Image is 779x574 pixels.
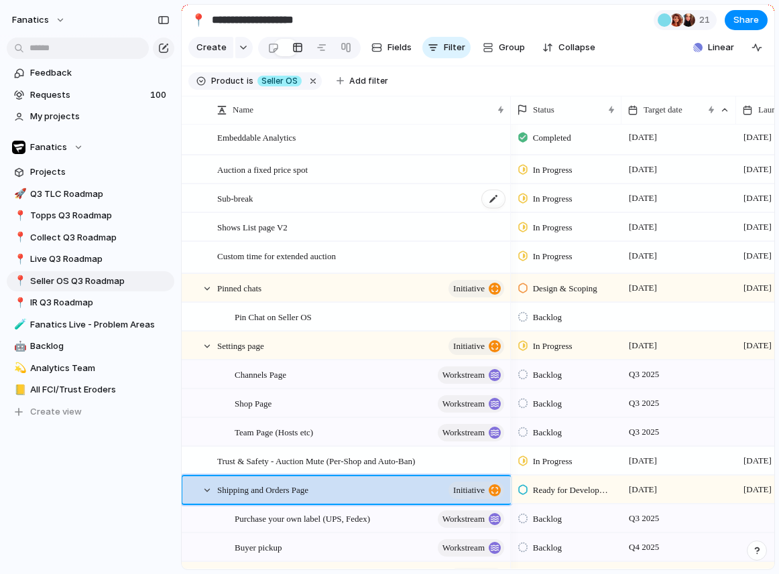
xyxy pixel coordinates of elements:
[533,340,573,353] span: In Progress
[188,37,233,58] button: Create
[12,340,25,353] button: 🤖
[625,338,660,354] span: [DATE]
[235,366,286,382] span: Channels Page
[537,37,601,58] button: Collapse
[740,453,775,469] span: [DATE]
[740,190,775,206] span: [DATE]
[438,395,504,413] button: workstream
[235,424,313,439] span: Team Page (Hosts etc)
[7,63,174,83] a: Feedback
[235,395,272,411] span: Shop Page
[7,358,174,378] a: 💫Analytics Team
[14,186,23,202] div: 🚀
[625,539,662,555] span: Q4 2025
[7,162,174,182] a: Projects
[217,248,336,263] span: Custom time for extended auction
[30,188,170,201] span: Q3 TLC Roadmap
[688,38,739,58] button: Linear
[14,273,23,289] div: 📍
[7,184,174,204] a: 🚀Q3 TLC Roadmap
[30,318,170,332] span: Fanatics Live - Problem Areas
[442,366,485,384] span: workstream
[7,336,174,356] a: 🤖Backlog
[150,88,169,102] span: 100
[740,482,775,498] span: [DATE]
[366,37,417,58] button: Fields
[438,539,504,557] button: workstream
[448,280,504,297] button: initiative
[533,455,573,468] span: In Progress
[235,539,282,555] span: Buyer pickup
[7,293,174,313] a: 📍IR Q3 Roadmap
[14,252,23,267] div: 📍
[442,510,485,528] span: workstream
[30,88,146,102] span: Requests
[30,362,170,375] span: Analytics Team
[442,394,485,413] span: workstream
[7,106,174,127] a: My projects
[217,338,264,353] span: Settings page
[7,228,174,248] a: 📍Collect Q3 Roadmap
[533,311,562,324] span: Backlog
[533,103,554,117] span: Status
[328,72,396,90] button: Add filter
[533,368,562,382] span: Backlog
[740,129,775,145] span: [DATE]
[533,397,562,411] span: Backlog
[533,131,571,145] span: Completed
[12,318,25,332] button: 🧪
[12,296,25,309] button: 📍
[740,219,775,235] span: [DATE]
[7,271,174,291] a: 📍Seller OS Q3 Roadmap
[12,13,49,27] span: fanatics
[448,338,504,355] button: initiative
[349,75,388,87] span: Add filter
[438,510,504,528] button: workstream
[533,163,573,177] span: In Progress
[217,453,415,468] span: Trust & Safety - Auction Mute (Per-Shop and Auto-Ban)
[499,41,525,54] span: Group
[30,340,170,353] span: Backlog
[7,249,174,269] div: 📍Live Q3 Roadmap
[733,13,759,27] span: Share
[30,296,170,309] span: IR Q3 Roadmap
[533,512,562,526] span: Backlog
[191,11,206,29] div: 📍
[725,10,768,30] button: Share
[438,366,504,384] button: workstream
[196,41,227,54] span: Create
[217,161,308,177] span: Auction a fixed price spot
[625,248,660,264] span: [DATE]
[625,510,662,526] span: Q3 2025
[444,41,465,54] span: Filter
[30,66,170,80] span: Feedback
[740,161,775,177] span: [DATE]
[533,221,573,234] span: In Progress
[14,317,23,332] div: 🧪
[476,37,532,58] button: Group
[30,275,170,288] span: Seller OS Q3 Roadmap
[30,110,170,123] span: My projects
[708,41,734,54] span: Linear
[699,13,714,27] span: 21
[12,231,25,244] button: 📍
[217,190,253,206] span: Sub-break
[625,219,660,235] span: [DATE]
[442,539,485,557] span: workstream
[644,103,682,117] span: Target date
[12,383,25,397] button: 📒
[30,405,82,419] span: Create view
[740,280,775,296] span: [DATE]
[625,366,662,382] span: Q3 2025
[7,380,174,400] a: 📒All FCI/Trust Eroders
[12,209,25,222] button: 📍
[217,280,261,295] span: Pinned chats
[7,206,174,226] a: 📍Topps Q3 Roadmap
[422,37,471,58] button: Filter
[30,383,170,397] span: All FCI/Trust Eroders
